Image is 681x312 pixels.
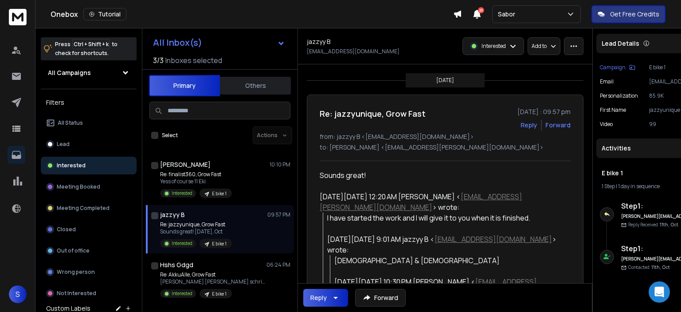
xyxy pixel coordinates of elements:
button: All Campaigns [41,64,137,82]
p: from: jazzyy B <[EMAIL_ADDRESS][DOMAIN_NAME]> [320,132,571,141]
p: Reply Received [628,221,678,228]
button: Campaign [600,64,635,71]
button: All Inbox(s) [146,34,292,51]
button: Get Free Credits [591,5,665,23]
button: Reply [303,289,348,307]
button: Meeting Completed [41,199,137,217]
div: [DATE][DATE] 12:20 AM [PERSON_NAME] < > wrote: [320,191,564,213]
h1: Hshs Gdgd [160,261,193,269]
div: Open Intercom Messenger [649,281,670,303]
p: Interested [172,190,192,197]
span: 11th, Oct [660,221,678,228]
p: Out of office [57,247,90,254]
p: E bike 1 [212,190,227,197]
p: Campaign [600,64,626,71]
a: [EMAIL_ADDRESS][DOMAIN_NAME] [434,234,552,244]
button: Forward [355,289,406,307]
span: Ctrl + Shift + k [72,39,110,49]
p: Not Interested [57,290,96,297]
p: 10:10 PM [270,161,290,168]
div: Onebox [51,8,453,20]
button: Out of office [41,242,137,260]
button: Reply [521,121,537,130]
p: Sounds great! [DATE], Oct [160,228,232,235]
div: [DEMOGRAPHIC_DATA] & [DEMOGRAPHIC_DATA] [334,255,564,266]
p: E bike 1 [212,291,227,297]
button: S [9,285,27,303]
p: E bike 1 [212,241,227,247]
h1: All Campaigns [48,68,91,77]
span: 3 / 3 [153,55,164,66]
h1: [PERSON_NAME] [160,160,211,169]
p: Re: jazzyunique, Grow Fast [160,221,232,228]
p: Press to check for shortcuts. [55,40,117,58]
div: I have started the work and I will give it to you when it is finished. [327,213,564,223]
button: Wrong person [41,263,137,281]
p: All Status [58,119,83,126]
p: to: [PERSON_NAME] <[EMAIL_ADDRESS][PERSON_NAME][DOMAIN_NAME]> [320,143,571,152]
p: 06:24 PM [266,261,290,269]
p: Meeting Booked [57,183,100,190]
p: Meeting Completed [57,205,110,212]
p: First Name [600,107,626,114]
h3: Filters [41,96,137,109]
label: Select [162,132,178,139]
div: Forward [545,121,571,130]
p: Interested [481,43,506,50]
button: Others [220,76,291,95]
p: Contacted [628,264,670,271]
button: Tutorial [83,8,126,20]
button: Closed [41,221,137,238]
p: Lead [57,141,70,148]
span: 20 [478,7,484,13]
button: Interested [41,157,137,174]
h1: All Inbox(s) [153,38,202,47]
h3: Inboxes selected [165,55,222,66]
p: Lead Details [602,39,639,48]
button: All Status [41,114,137,132]
p: [DATE] : 09:57 pm [517,107,571,116]
div: Sounds great! [320,170,564,181]
p: Interested [57,162,86,169]
div: [DATE][DATE] 9:01 AM jazzyy B < > wrote: [327,234,564,255]
button: Lead [41,135,137,153]
p: Add to [532,43,547,50]
p: [EMAIL_ADDRESS][DOMAIN_NAME] [307,48,399,55]
span: 11th, Oct [651,264,670,270]
button: Meeting Booked [41,178,137,196]
h1: jazzyy B [160,210,185,219]
p: Video [600,121,613,128]
p: Re: finalist360, Grow Fast [160,171,232,178]
button: Not Interested [41,284,137,302]
p: Email [600,78,614,85]
div: Reply [310,293,327,302]
p: Personalization [600,92,638,99]
p: 09:57 PM [267,211,290,218]
span: 1 Step [602,182,615,190]
button: Primary [149,75,220,96]
p: Re: AkkuAlle, Grow Fast [160,271,266,278]
p: [DATE] [436,77,454,84]
h1: Re: jazzyunique, Grow Fast [320,107,426,120]
p: Interested [172,290,192,297]
p: Closed [57,226,76,233]
span: 1 day in sequence [618,182,660,190]
div: [DATE][DATE] 10:30 PM [PERSON_NAME] < > wrote: [334,276,564,298]
h1: jazzyy B [307,37,330,46]
p: Get Free Credits [610,10,659,19]
p: Sabor [498,10,519,19]
p: Yess of course 11 Eki [160,178,232,185]
p: Interested [172,240,192,247]
p: [PERSON_NAME] [PERSON_NAME] schrieb am [160,278,266,285]
p: Wrong person [57,269,95,276]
